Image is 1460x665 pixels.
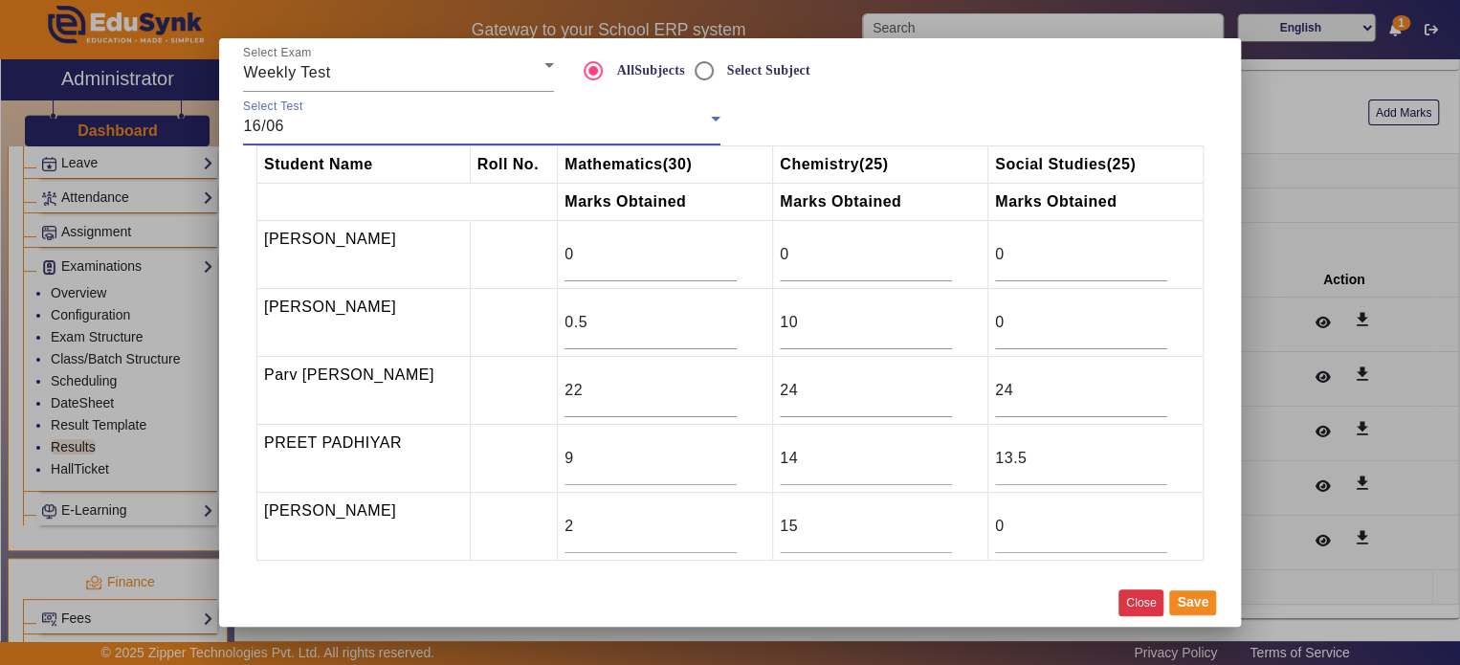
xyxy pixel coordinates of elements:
[564,515,737,538] input: Marks Obtained
[564,447,737,470] input: Marks Obtained
[780,515,952,538] input: Marks Obtained
[988,183,1204,220] th: Marks Obtained
[256,424,470,492] td: PREET PADHIYAR
[780,447,952,470] input: Marks Obtained
[243,100,303,113] mat-label: Select Test
[612,62,684,78] label: AllSubjects
[773,183,988,220] th: Marks Obtained
[564,379,737,402] input: Marks Obtained
[995,243,1167,266] input: Marks Obtained
[773,145,988,183] th: Chemistry (25)
[780,379,952,402] input: Marks Obtained
[256,356,470,424] td: Parv [PERSON_NAME]
[256,145,470,183] th: Student Name
[243,47,311,59] mat-label: Select Exam
[995,379,1167,402] input: Marks Obtained
[558,145,773,183] th: Mathematics (30)
[995,311,1167,334] input: Marks Obtained
[558,183,773,220] th: Marks Obtained
[470,145,558,183] th: Roll No.
[995,515,1167,538] input: Marks Obtained
[988,145,1204,183] th: Social Studies (25)
[243,118,284,134] span: 16/06
[256,492,470,560] td: [PERSON_NAME]
[256,220,470,288] td: [PERSON_NAME]
[723,62,810,78] label: Select Subject
[1118,589,1163,615] button: Close
[243,64,330,80] span: Weekly Test
[995,447,1167,470] input: Marks Obtained
[1169,590,1216,615] button: Save
[256,288,470,356] td: [PERSON_NAME]
[780,243,952,266] input: Marks Obtained
[780,311,952,334] input: Marks Obtained
[564,311,737,334] input: Marks Obtained
[564,243,737,266] input: Marks Obtained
